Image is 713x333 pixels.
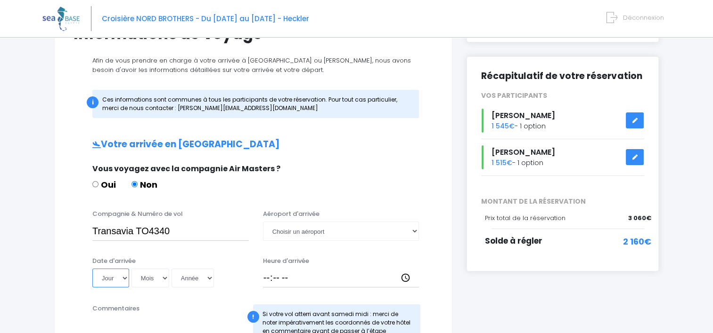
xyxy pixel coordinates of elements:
[102,14,309,24] span: Croisière NORD BROTHERS - Du [DATE] au [DATE] - Heckler
[263,209,320,219] label: Aéroport d'arrivée
[92,163,280,174] span: Vous voyagez avec la compagnie Air Masters ?
[474,197,651,206] span: MONTANT DE LA RÉSERVATION
[263,256,309,266] label: Heure d'arrivée
[492,110,555,121] span: [PERSON_NAME]
[485,235,542,246] span: Solde à régler
[92,178,116,191] label: Oui
[92,209,183,219] label: Compagnie & Numéro de vol
[492,147,555,158] span: [PERSON_NAME]
[474,145,651,169] div: - 1 option
[485,214,565,222] span: Prix total de la réservation
[628,214,651,223] span: 3 060€
[87,96,98,108] div: i
[92,304,139,313] label: Commentaires
[247,311,259,323] div: !
[131,181,138,187] input: Non
[131,178,157,191] label: Non
[74,24,433,43] h1: Informations de voyage
[74,139,433,150] h2: Votre arrivée en [GEOGRAPHIC_DATA]
[623,235,651,248] span: 2 160€
[474,91,651,101] div: VOS PARTICIPANTS
[492,158,512,167] span: 1 515€
[92,90,419,118] div: Ces informations sont communes à tous les participants de votre réservation. Pour tout cas partic...
[474,109,651,133] div: - 1 option
[92,256,136,266] label: Date d'arrivée
[623,13,664,22] span: Déconnexion
[92,181,98,187] input: Oui
[74,56,433,74] p: Afin de vous prendre en charge à votre arrivée à [GEOGRAPHIC_DATA] ou [PERSON_NAME], nous avons b...
[481,71,644,82] h2: Récapitulatif de votre réservation
[492,121,515,131] span: 1 545€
